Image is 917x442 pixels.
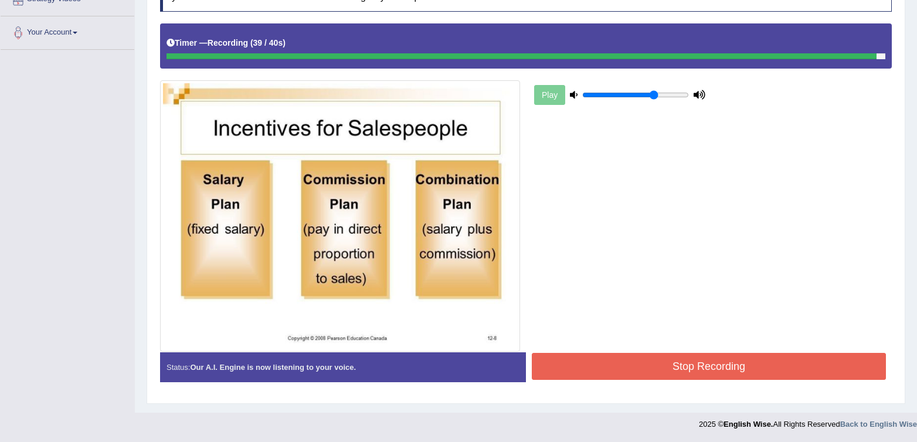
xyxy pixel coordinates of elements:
a: Back to English Wise [840,420,917,429]
button: Stop Recording [532,353,886,380]
div: 2025 © All Rights Reserved [699,413,917,430]
a: Your Account [1,16,134,46]
b: ) [283,38,286,47]
h5: Timer — [167,39,286,47]
b: ( [250,38,253,47]
div: Status: [160,352,526,382]
b: 39 / 40s [253,38,283,47]
strong: Our A.I. Engine is now listening to your voice. [190,363,356,372]
strong: English Wise. [724,420,773,429]
b: Recording [208,38,248,47]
